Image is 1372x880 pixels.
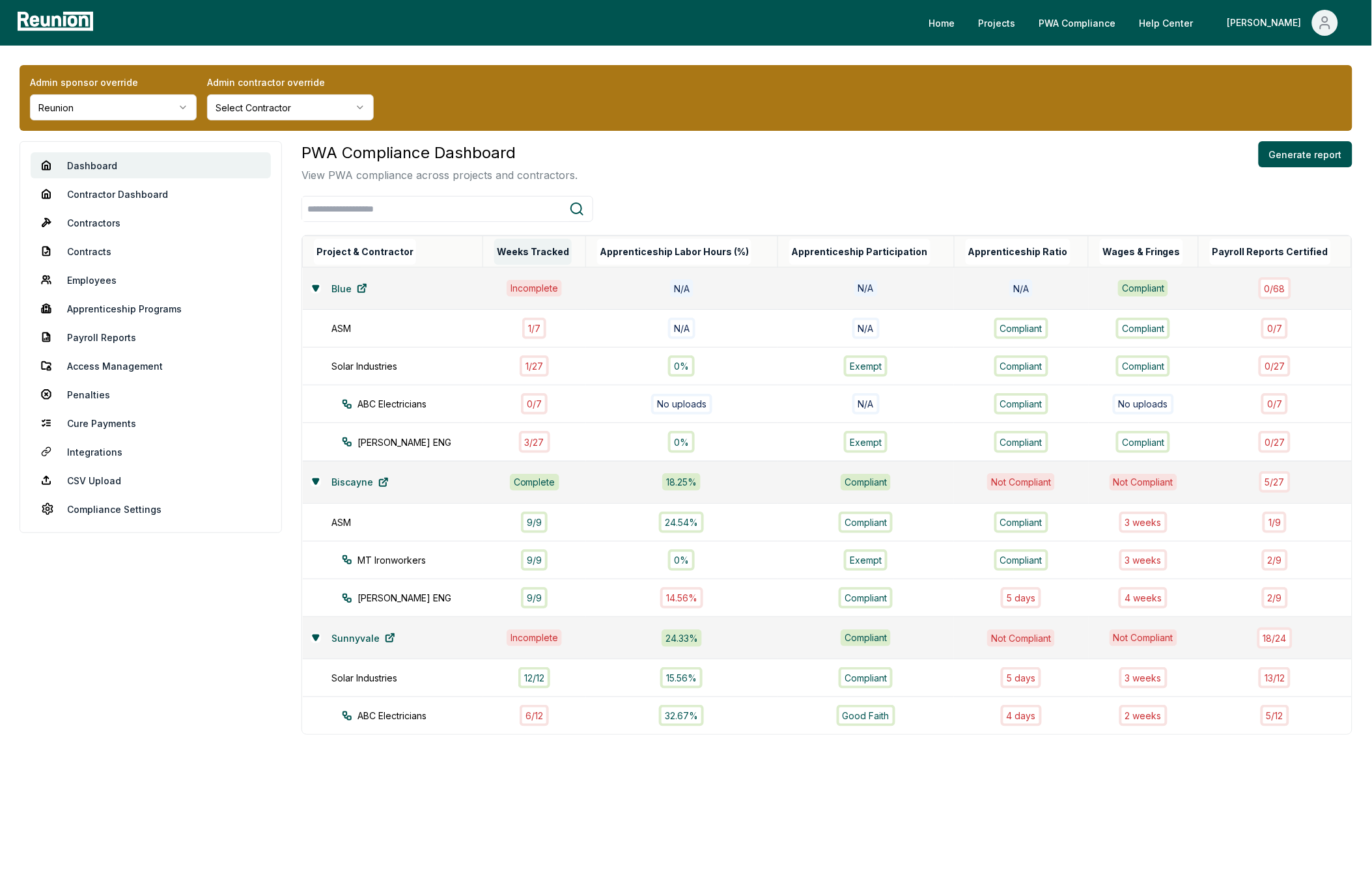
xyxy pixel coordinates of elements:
div: 5 days [1001,587,1041,609]
div: Complete [510,474,559,491]
a: Cure Payments [31,410,271,436]
div: Solar Industries [331,359,496,373]
a: Projects [968,10,1026,36]
div: ABC Electricians [342,709,507,722]
div: 1 / 9 [1263,512,1287,533]
a: Dashboard [31,152,271,178]
a: Biscayne [321,469,399,495]
div: 9 / 9 [521,587,548,609]
div: Not Compliant [1110,629,1177,646]
div: Not Compliant [987,629,1055,647]
a: Blue [321,275,378,301]
div: N/A [668,318,695,339]
div: 0% [668,431,695,452]
div: Compliant [839,512,893,533]
div: N/A [852,318,880,339]
div: 32.67% [659,705,704,726]
button: Project & Contractor [314,239,416,265]
a: PWA Compliance [1029,10,1127,36]
div: Compliant [1118,280,1168,297]
div: 2 / 9 [1262,587,1288,609]
div: 0 / 68 [1259,277,1291,299]
a: Home [919,10,966,36]
div: 4 week s [1119,587,1168,609]
a: Apprenticeship Programs [31,296,271,322]
div: 3 week s [1119,512,1168,533]
a: Sunnyvale [321,625,406,651]
div: N/A [1009,279,1033,297]
div: 5 / 12 [1261,705,1289,726]
a: Contractor Dashboard [31,181,271,207]
div: Not Compliant [1110,474,1177,491]
button: Weeks Tracked [494,239,572,265]
nav: Main [919,10,1359,36]
div: Compliant [994,431,1048,452]
div: 2 / 9 [1262,549,1288,571]
div: Exempt [844,549,888,571]
div: 1 / 7 [522,318,546,339]
div: 6 / 12 [520,705,549,726]
div: 3 week s [1119,667,1168,689]
div: [PERSON_NAME] ENG [342,591,507,605]
label: Admin contractor override [207,76,374,89]
button: Apprenticeship Ratio [966,239,1071,265]
div: 9 / 9 [521,512,548,533]
a: Contractors [31,210,271,236]
a: Integrations [31,439,271,465]
button: Payroll Reports Certified [1210,239,1331,265]
a: CSV Upload [31,467,271,493]
div: Good Faith [837,705,895,726]
div: 1 / 27 [520,355,549,377]
div: 13 / 12 [1259,667,1291,689]
button: Wages & Fringes [1100,239,1183,265]
div: 9 / 9 [521,549,548,571]
div: 3 / 27 [519,431,550,452]
a: Employees [31,267,271,293]
div: No uploads [1113,394,1174,415]
div: Compliant [1116,431,1170,452]
div: 0 / 7 [1261,318,1288,339]
div: Incomplete [507,629,562,646]
div: Compliant [839,587,893,609]
div: No uploads [651,394,712,415]
div: 5 / 27 [1259,471,1291,493]
div: 3 week s [1119,549,1168,571]
h3: PWA Compliance Dashboard [301,141,578,165]
div: Incomplete [507,280,562,297]
div: Compliant [1116,355,1170,377]
div: Compliant [994,318,1048,339]
div: [PERSON_NAME] ENG [342,435,507,449]
div: 2 week s [1119,705,1168,726]
p: View PWA compliance across projects and contractors. [301,167,578,183]
div: Compliant [994,393,1048,415]
label: Admin sponsor override [30,76,197,89]
div: ASM [331,322,496,335]
a: Penalties [31,381,271,407]
div: 24.33 % [662,629,702,647]
div: MT Ironworkers [342,553,507,567]
div: ASM [331,516,496,529]
div: Exempt [844,431,888,452]
a: Compliance Settings [31,496,271,522]
div: N/A [852,393,880,415]
div: Compliant [1116,318,1170,339]
div: N/A [670,279,693,297]
div: Compliant [841,474,891,491]
div: 0 / 7 [1261,393,1288,415]
div: 15.56% [660,667,703,689]
div: 5 days [1001,667,1041,689]
div: Solar Industries [331,671,496,685]
div: 14.56% [660,587,703,609]
div: 0 / 7 [521,393,548,415]
div: Compliant [994,549,1048,571]
div: 0 / 27 [1259,355,1291,377]
div: 18 / 24 [1257,627,1293,649]
div: Compliant [839,667,893,689]
div: 18.25 % [662,473,701,491]
div: 12 / 12 [518,667,550,689]
div: Compliant [841,629,891,646]
div: N/A [854,280,878,297]
div: Compliant [994,355,1048,377]
button: Generate report [1259,141,1352,167]
a: Contracts [31,238,271,264]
